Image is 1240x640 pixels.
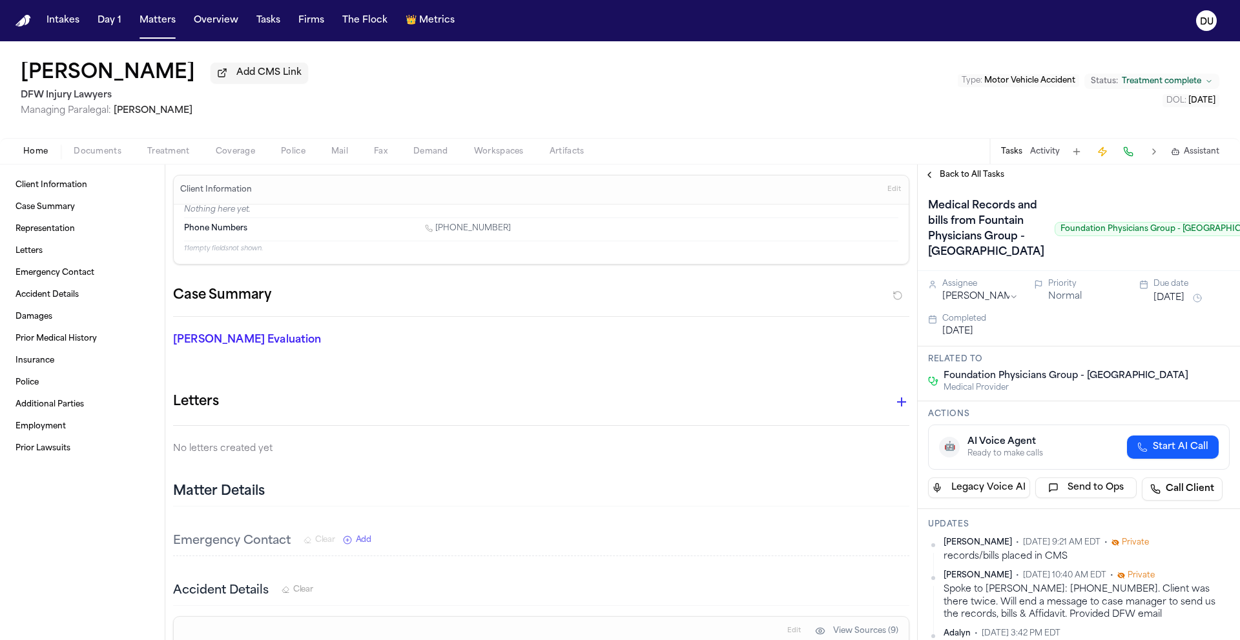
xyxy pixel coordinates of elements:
a: Damages [10,306,154,327]
span: [PERSON_NAME] [944,570,1012,581]
button: Add Task [1068,143,1086,161]
span: Edit [887,185,901,194]
span: Client Information [15,180,87,190]
a: Tasks [251,9,285,32]
span: Artifacts [550,146,584,157]
span: DOL : [1166,97,1186,105]
span: Damages [15,312,52,322]
span: • [1016,537,1019,548]
span: Case Summary [15,202,75,212]
span: Private [1128,570,1155,581]
span: Mail [331,146,348,157]
span: Foundation Physicians Group - [GEOGRAPHIC_DATA] [944,370,1188,383]
button: Change status from Treatment complete [1084,74,1219,89]
span: Coverage [216,146,255,157]
span: • [1016,570,1019,581]
h3: Related to [928,354,1230,365]
span: [DATE] 10:40 AM EDT [1023,570,1106,581]
div: Completed [942,314,1230,324]
h1: [PERSON_NAME] [21,62,195,85]
button: Legacy Voice AI [928,477,1030,498]
span: 🤖 [944,441,955,454]
a: Insurance [10,350,154,371]
button: Add New [343,535,371,545]
span: Metrics [419,14,455,27]
a: Call Client [1142,477,1223,501]
span: [PERSON_NAME] [114,106,192,115]
span: Prior Lawsuits [15,443,70,454]
button: Overview [189,9,243,32]
img: Finch Logo [15,15,31,27]
span: Status: [1091,76,1118,86]
button: [DATE] [1153,292,1184,305]
span: [DATE] 9:21 AM EDT [1023,537,1100,548]
span: • [975,628,978,639]
a: Accident Details [10,285,154,305]
button: crownMetrics [400,9,460,32]
span: Start AI Call [1153,441,1208,454]
button: Tasks [1001,146,1022,157]
a: Police [10,372,154,393]
h3: Emergency Contact [173,532,291,550]
span: Police [15,377,39,388]
h1: Letters [173,392,219,412]
button: Back to All Tasks [918,170,1011,180]
a: Emergency Contact [10,263,154,283]
button: Day 1 [92,9,127,32]
span: Private [1122,537,1149,548]
p: [PERSON_NAME] Evaluation [173,332,408,348]
button: Edit [883,179,905,200]
span: Medical Provider [944,383,1188,393]
span: Motor Vehicle Accident [984,77,1075,85]
h3: Accident Details [173,582,269,600]
span: Adalyn [944,628,971,639]
span: Demand [413,146,448,157]
button: The Flock [337,9,393,32]
a: Home [15,15,31,27]
div: AI Voice Agent [967,435,1043,448]
span: Treatment [147,146,190,157]
span: • [1104,537,1108,548]
span: Emergency Contact [15,268,94,278]
button: Clear Emergency Contact [304,535,335,545]
a: Letters [10,241,154,261]
button: Assistant [1171,146,1219,157]
button: Firms [293,9,329,32]
a: Case Summary [10,197,154,217]
span: Back to All Tasks [940,170,1004,180]
span: Letters [15,246,43,256]
p: 11 empty fields not shown. [184,244,898,254]
span: Clear [293,585,313,595]
h2: DFW Injury Lawyers [21,88,308,103]
span: Documents [74,146,121,157]
span: Fax [374,146,387,157]
span: Additional Parties [15,399,84,410]
div: Ready to make calls [967,448,1043,459]
button: Matters [134,9,181,32]
a: Employment [10,416,154,437]
text: DU [1200,17,1214,26]
button: Add CMS Link [211,63,308,83]
span: Edit [787,626,801,635]
button: Clear Accident Details [282,585,313,595]
span: [DATE] [1188,97,1215,105]
h1: Medical Records and bills from Fountain Physicians Group - [GEOGRAPHIC_DATA] [923,195,1049,263]
a: Additional Parties [10,394,154,415]
span: Add CMS Link [236,66,302,79]
span: Phone Numbers [184,223,247,234]
h2: Case Summary [173,285,271,306]
p: No letters created yet [173,441,909,457]
a: Call 1 (682) 271-7226 [425,223,511,234]
button: Make a Call [1119,143,1137,161]
button: Normal [1048,290,1082,303]
span: Employment [15,421,66,432]
span: Insurance [15,355,54,366]
div: Spoke to [PERSON_NAME]: [PHONE_NUMBER]. Client was there twice. Will end a message to case manage... [944,583,1230,621]
span: Police [281,146,305,157]
span: Workspaces [474,146,524,157]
